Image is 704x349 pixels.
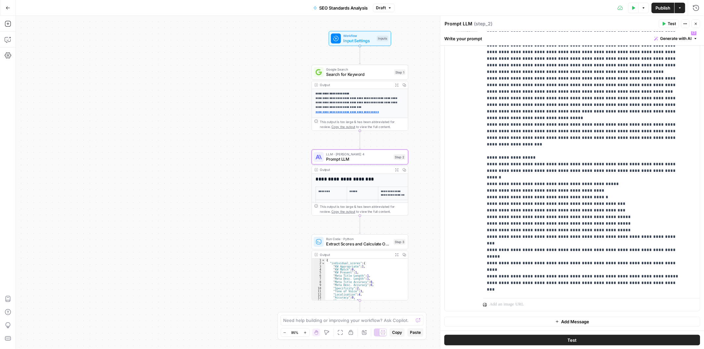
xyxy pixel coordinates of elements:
span: Run Code · Python [326,237,391,241]
div: 6 [312,274,325,277]
div: Output [320,82,391,87]
span: 95% [291,330,299,335]
span: SEO Standards Analysis [319,5,368,11]
button: SEO Standards Analysis [309,3,372,13]
span: Generate with AI [660,36,691,42]
span: Input Settings [343,38,374,44]
div: user [445,27,478,311]
span: Add Message [561,318,589,325]
div: Step 3 [394,239,406,245]
button: Test [659,19,679,28]
button: Generate with AI [652,34,700,43]
g: Edge from step_1 to step_2 [359,131,361,149]
span: Publish [655,5,670,11]
div: 7 [312,277,325,280]
div: This output is too large & has been abbreviated for review. to view the full content. [320,204,405,214]
span: Search for Keyword [326,71,392,78]
g: Edge from step_3 to end [359,301,361,319]
div: Step 1 [394,69,406,75]
div: 2 [312,262,325,265]
span: Prompt LLM [326,156,391,162]
g: Edge from step_2 to step_3 [359,216,361,234]
button: Paste [407,328,423,337]
div: Output [320,252,391,257]
div: Inputs [377,36,388,41]
span: Copy the output [331,125,355,129]
span: Workflow [343,33,374,38]
span: Test [568,337,577,343]
button: Draft [373,4,395,12]
div: 5 [312,271,325,274]
span: Google Search [326,67,392,72]
div: Output [320,167,391,172]
div: WorkflowInput SettingsInputs [312,31,408,46]
button: Test [444,335,700,345]
span: Copy the output [331,210,355,213]
div: 14 [312,299,325,302]
span: Toggle code folding, rows 2 through 15 [321,262,325,265]
div: 10 [312,287,325,290]
button: Copy [389,328,405,337]
div: 3 [312,265,325,268]
span: Toggle code folding, rows 1 through 24 [321,259,325,262]
div: Write your prompt [440,32,704,45]
g: Edge from start to step_1 [359,46,361,64]
span: Extract Scores and Calculate Overall Rating [326,241,391,247]
span: Draft [376,5,386,11]
span: LLM · [PERSON_NAME] 4 [326,152,391,157]
textarea: Prompt LLM [445,20,472,27]
span: ( step_2 ) [474,20,492,27]
div: 13 [312,296,325,299]
span: Copy [392,330,402,335]
div: 1 [312,259,325,262]
div: 9 [312,284,325,287]
div: Step 2 [394,154,406,160]
button: Add Message [444,317,700,327]
div: 4 [312,268,325,271]
button: Publish [652,3,674,13]
div: 11 [312,290,325,293]
div: This output is too large & has been abbreviated for review. to view the full content. [320,119,405,129]
div: 8 [312,280,325,283]
div: Run Code · PythonExtract Scores and Calculate Overall RatingStep 3Output{ "individual_scores":{ "... [312,234,408,300]
div: 12 [312,293,325,296]
span: Paste [410,330,421,335]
